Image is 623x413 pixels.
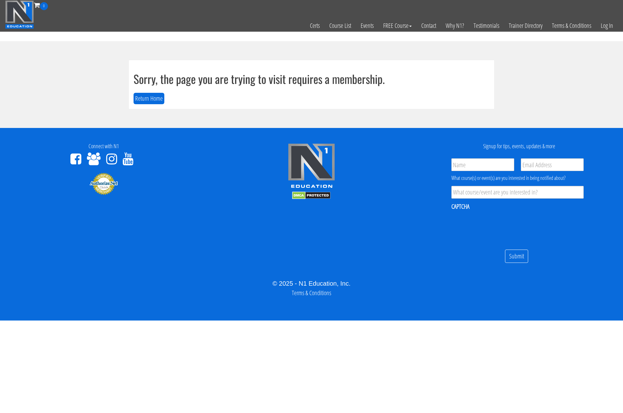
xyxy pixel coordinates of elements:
[596,10,618,41] a: Log In
[292,289,331,297] a: Terms & Conditions
[451,158,514,171] input: Name
[505,250,528,263] input: Submit
[547,10,596,41] a: Terms & Conditions
[521,158,584,171] input: Email Address
[416,10,441,41] a: Contact
[504,10,547,41] a: Trainer Directory
[5,0,34,29] img: n1-education
[356,10,378,41] a: Events
[451,174,584,182] div: What course(s) or event(s) are you interested in being notified about?
[34,1,48,9] a: 0
[325,10,356,41] a: Course List
[378,10,416,41] a: FREE Course
[451,215,548,239] iframe: reCAPTCHA
[451,186,584,199] input: What course/event are you interested in?
[40,2,48,10] span: 0
[5,279,618,288] div: © 2025 - N1 Education, Inc.
[451,202,469,211] label: CAPTCHA
[288,143,335,190] img: n1-edu-logo
[441,10,469,41] a: Why N1?
[469,10,504,41] a: Testimonials
[292,192,331,199] img: DMCA.com Protection Status
[5,143,203,149] h4: Connect with N1
[134,73,489,85] h1: Sorry, the page you are trying to visit requires a membership.
[305,10,325,41] a: Certs
[420,143,618,149] h4: Signup for tips, events, updates & more
[89,172,118,195] img: Authorize.Net Merchant - Click to Verify
[134,93,164,105] button: Return Home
